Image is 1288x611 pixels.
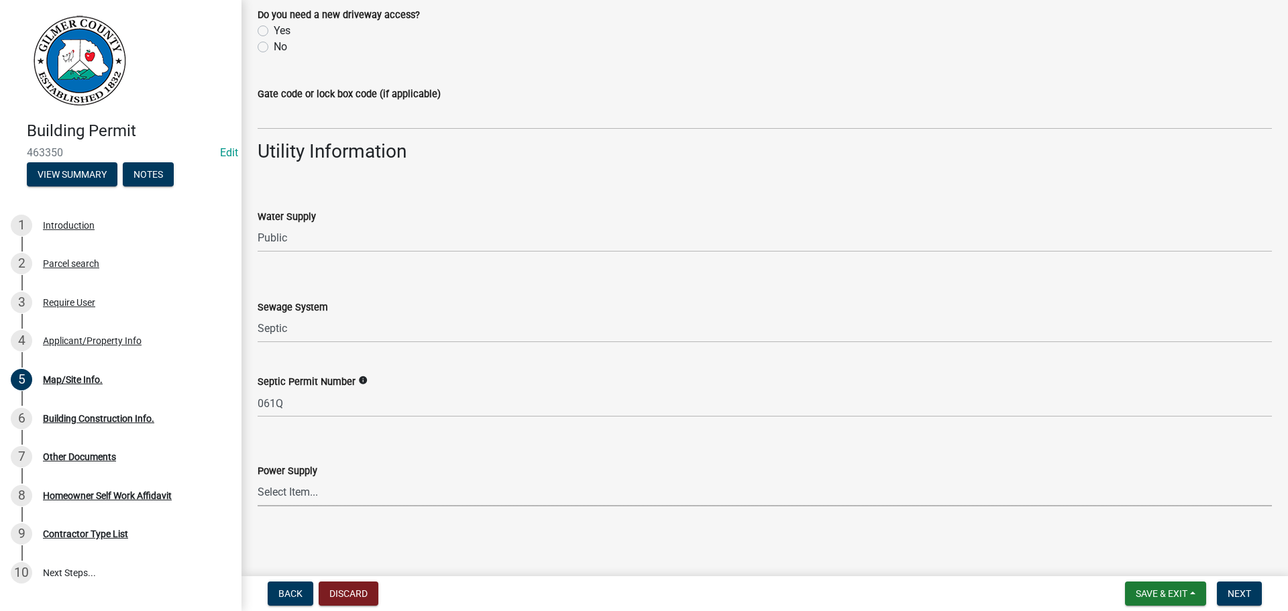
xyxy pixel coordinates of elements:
div: Applicant/Property Info [43,336,142,345]
i: info [358,376,368,385]
label: Sewage System [258,303,328,313]
button: Discard [319,581,378,606]
div: Contractor Type List [43,529,128,539]
div: 4 [11,330,32,351]
h3: Utility Information [258,140,1272,163]
div: 2 [11,253,32,274]
label: Gate code or lock box code (if applicable) [258,90,441,99]
div: Parcel search [43,259,99,268]
div: 7 [11,446,32,467]
button: View Summary [27,162,117,186]
div: 8 [11,485,32,506]
span: Back [278,588,303,599]
div: 3 [11,292,32,313]
div: Building Construction Info. [43,414,154,423]
div: Require User [43,298,95,307]
span: Next [1228,588,1251,599]
button: Notes [123,162,174,186]
span: Save & Exit [1136,588,1187,599]
h4: Building Permit [27,121,231,141]
label: Yes [274,23,290,39]
label: Do you need a new driveway access? [258,11,420,20]
div: Homeowner Self Work Affidavit [43,491,172,500]
label: Power Supply [258,467,317,476]
div: 10 [11,562,32,584]
button: Back [268,581,313,606]
wm-modal-confirm: Notes [123,170,174,180]
img: Gilmer County, Georgia [27,14,127,107]
wm-modal-confirm: Edit Application Number [220,146,238,159]
div: 5 [11,369,32,390]
label: Septic Permit Number [258,378,356,387]
button: Next [1217,581,1262,606]
wm-modal-confirm: Summary [27,170,117,180]
div: 1 [11,215,32,236]
button: Save & Exit [1125,581,1206,606]
label: No [274,39,287,55]
div: Introduction [43,221,95,230]
div: Other Documents [43,452,116,461]
div: 6 [11,408,32,429]
span: 463350 [27,146,215,159]
label: Water Supply [258,213,316,222]
div: 9 [11,523,32,545]
a: Edit [220,146,238,159]
div: Map/Site Info. [43,375,103,384]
